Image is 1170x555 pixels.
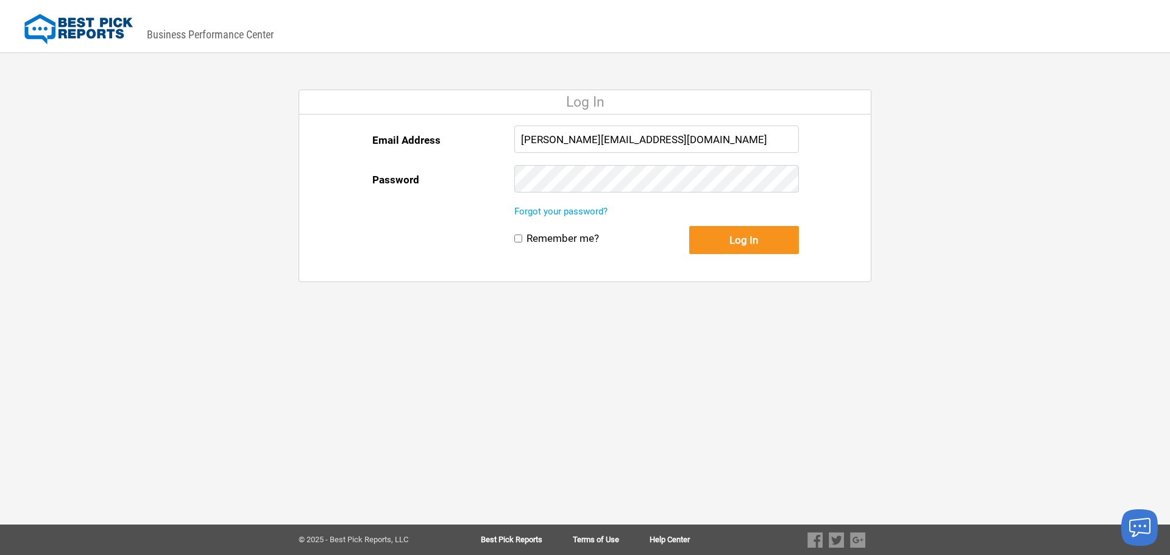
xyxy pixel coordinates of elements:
[372,125,441,155] label: Email Address
[372,165,419,194] label: Password
[573,536,650,544] a: Terms of Use
[526,232,599,245] label: Remember me?
[1121,509,1158,546] button: Launch chat
[299,90,871,115] div: Log In
[514,206,608,217] a: Forgot your password?
[299,536,442,544] div: © 2025 - Best Pick Reports, LLC
[24,14,133,44] img: Best Pick Reports Logo
[650,536,690,544] a: Help Center
[689,226,799,254] button: Log In
[481,536,573,544] a: Best Pick Reports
